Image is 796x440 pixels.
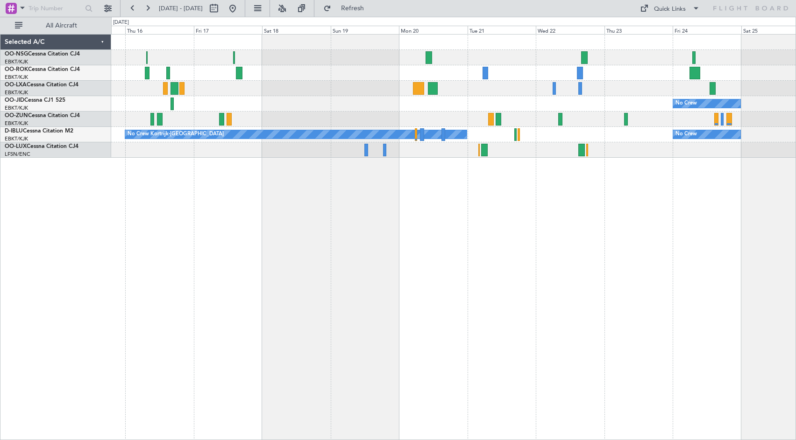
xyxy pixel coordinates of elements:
a: D-IBLUCessna Citation M2 [5,128,73,134]
div: Wed 22 [536,26,604,34]
a: OO-LXACessna Citation CJ4 [5,82,78,88]
button: Quick Links [635,1,704,16]
a: LFSN/ENC [5,151,30,158]
a: OO-ZUNCessna Citation CJ4 [5,113,80,119]
div: Sat 18 [262,26,331,34]
div: Quick Links [654,5,686,14]
input: Trip Number [28,1,82,15]
a: EBKT/KJK [5,58,28,65]
span: All Aircraft [24,22,99,29]
a: OO-NSGCessna Citation CJ4 [5,51,80,57]
a: EBKT/KJK [5,89,28,96]
span: OO-JID [5,98,24,103]
a: EBKT/KJK [5,135,28,142]
button: All Aircraft [10,18,101,33]
span: Refresh [333,5,372,12]
span: OO-LUX [5,144,27,149]
a: OO-LUXCessna Citation CJ4 [5,144,78,149]
span: D-IBLU [5,128,23,134]
span: [DATE] - [DATE] [159,4,203,13]
div: Sun 19 [331,26,399,34]
div: [DATE] [113,19,129,27]
span: OO-ROK [5,67,28,72]
span: OO-LXA [5,82,27,88]
div: Mon 20 [399,26,468,34]
a: EBKT/KJK [5,120,28,127]
div: No Crew [675,127,697,141]
div: Fri 24 [673,26,741,34]
a: EBKT/KJK [5,105,28,112]
div: No Crew [675,97,697,111]
a: OO-ROKCessna Citation CJ4 [5,67,80,72]
button: Refresh [319,1,375,16]
a: OO-JIDCessna CJ1 525 [5,98,65,103]
div: Thu 16 [125,26,194,34]
div: Fri 17 [194,26,263,34]
a: EBKT/KJK [5,74,28,81]
div: No Crew Kortrijk-[GEOGRAPHIC_DATA] [128,127,224,141]
span: OO-ZUN [5,113,28,119]
div: Thu 23 [604,26,673,34]
div: Tue 21 [468,26,536,34]
span: OO-NSG [5,51,28,57]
